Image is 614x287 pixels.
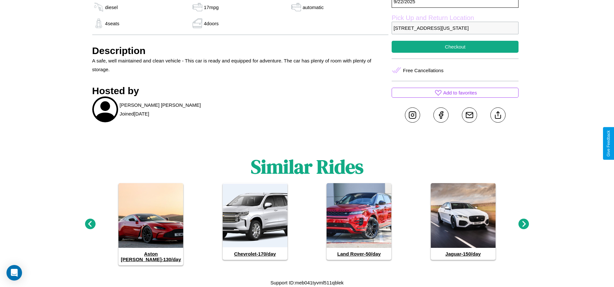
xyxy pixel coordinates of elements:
p: 17 mpg [204,3,219,12]
p: 4 doors [204,19,219,28]
a: Aston [PERSON_NAME]-130/day [118,183,183,265]
p: [STREET_ADDRESS][US_STATE] [392,22,519,34]
button: Add to favorites [392,88,519,98]
h1: Similar Rides [251,153,363,180]
img: gas [191,2,204,12]
div: Give Feedback [606,130,611,157]
p: [PERSON_NAME] [PERSON_NAME] [120,101,201,109]
button: Checkout [392,41,519,53]
a: Land Rover-50/day [327,183,391,260]
img: gas [92,18,105,28]
div: Open Intercom Messenger [6,265,22,281]
h3: Hosted by [92,85,389,96]
p: A safe, well maintained and clean vehicle - This car is ready and equipped for adventure. The car... [92,56,389,74]
p: Free Cancellations [403,66,443,75]
p: automatic [303,3,324,12]
h4: Aston [PERSON_NAME] - 130 /day [118,248,183,265]
a: Jaguar-150/day [431,183,496,260]
p: Support ID: meb041tyvml511qblek [271,278,344,287]
img: gas [290,2,303,12]
p: Add to favorites [443,88,477,97]
label: Pick Up and Return Location [392,14,519,22]
h4: Land Rover - 50 /day [327,248,391,260]
a: Chevrolet-170/day [223,183,287,260]
img: gas [191,18,204,28]
img: gas [92,2,105,12]
p: 4 seats [105,19,119,28]
h4: Chevrolet - 170 /day [223,248,287,260]
h3: Description [92,45,389,56]
h4: Jaguar - 150 /day [431,248,496,260]
p: Joined [DATE] [120,109,149,118]
p: diesel [105,3,118,12]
